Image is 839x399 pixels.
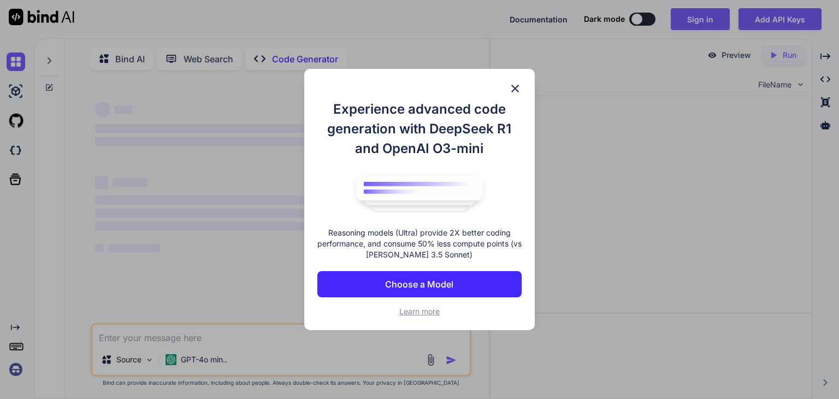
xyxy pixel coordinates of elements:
[317,271,522,297] button: Choose a Model
[317,99,522,159] h1: Experience advanced code generation with DeepSeek R1 and OpenAI O3-mini
[348,169,491,216] img: bind logo
[399,307,440,316] span: Learn more
[317,227,522,260] p: Reasoning models (Ultra) provide 2X better coding performance, and consume 50% less compute point...
[509,82,522,95] img: close
[385,278,453,291] p: Choose a Model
